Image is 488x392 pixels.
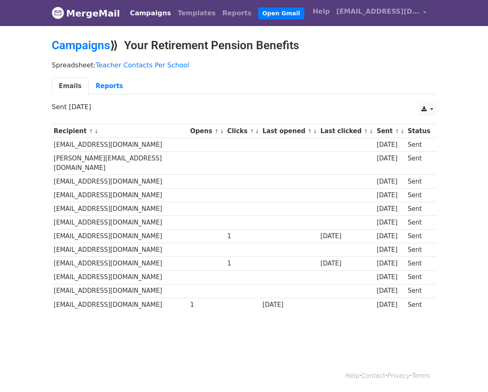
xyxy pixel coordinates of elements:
th: Opens [188,124,225,138]
td: Sent [406,216,432,229]
a: ↓ [313,128,318,134]
th: Recipient [52,124,188,138]
a: ↑ [364,128,368,134]
div: [DATE] [377,191,404,200]
div: [DATE] [377,232,404,241]
td: Sent [406,270,432,284]
div: [DATE] [377,259,404,268]
th: Last opened [261,124,318,138]
div: [DATE] [377,204,404,214]
div: [DATE] [377,177,404,186]
div: [DATE] [377,218,404,227]
th: Status [406,124,432,138]
td: Sent [406,188,432,202]
td: Sent [406,284,432,298]
a: MergeMail [52,5,120,22]
a: ↓ [94,128,98,134]
td: Sent [406,202,432,216]
a: Reports [89,78,130,95]
a: Help [309,3,333,20]
td: [EMAIL_ADDRESS][DOMAIN_NAME] [52,257,188,270]
a: ↑ [214,128,219,134]
p: Spreadsheet: [52,61,436,69]
a: ↓ [400,128,404,134]
div: 1 [227,259,258,268]
a: Privacy [388,372,410,380]
td: Sent [406,138,432,152]
a: ↑ [395,128,399,134]
div: [DATE] [377,272,404,282]
th: Sent [375,124,406,138]
td: [EMAIL_ADDRESS][DOMAIN_NAME] [52,216,188,229]
a: Emails [52,78,89,95]
div: [DATE] [321,259,373,268]
a: Campaigns [52,38,110,52]
td: [EMAIL_ADDRESS][DOMAIN_NAME] [52,270,188,284]
div: [DATE] [263,300,316,310]
a: ↓ [369,128,373,134]
td: [EMAIL_ADDRESS][DOMAIN_NAME] [52,188,188,202]
td: [EMAIL_ADDRESS][DOMAIN_NAME] [52,138,188,152]
td: Sent [406,257,432,270]
div: [DATE] [377,300,404,310]
div: [DATE] [377,286,404,296]
td: [EMAIL_ADDRESS][DOMAIN_NAME] [52,284,188,298]
td: Sent [406,229,432,243]
a: ↑ [308,128,312,134]
td: [EMAIL_ADDRESS][DOMAIN_NAME] [52,229,188,243]
div: [DATE] [377,245,404,255]
a: Contact [361,372,385,380]
a: ↓ [220,128,224,134]
p: Sent [DATE] [52,103,436,111]
span: [EMAIL_ADDRESS][DOMAIN_NAME] [336,7,419,17]
td: [PERSON_NAME][EMAIL_ADDRESS][DOMAIN_NAME] [52,152,188,175]
a: Help [345,372,359,380]
a: ↑ [89,128,93,134]
a: ↑ [250,128,254,134]
a: [EMAIL_ADDRESS][DOMAIN_NAME] [333,3,430,23]
td: [EMAIL_ADDRESS][DOMAIN_NAME] [52,202,188,216]
th: Last clicked [318,124,375,138]
td: [EMAIL_ADDRESS][DOMAIN_NAME] [52,298,188,311]
a: Campaigns [127,5,174,22]
a: Teacher Contacts Per School [96,61,189,69]
h2: ⟫ Your Retirement Pension Benefits [52,38,436,53]
a: Terms [412,372,430,380]
td: [EMAIL_ADDRESS][DOMAIN_NAME] [52,174,188,188]
td: [EMAIL_ADDRESS][DOMAIN_NAME] [52,243,188,257]
a: ↓ [255,128,259,134]
td: Sent [406,152,432,175]
td: Sent [406,174,432,188]
a: Reports [219,5,255,22]
img: MergeMail logo [52,7,64,19]
div: [DATE] [321,232,373,241]
div: [DATE] [377,140,404,150]
td: Sent [406,298,432,311]
a: Open Gmail [258,7,304,19]
th: Clicks [225,124,261,138]
div: 1 [190,300,223,310]
div: [DATE] [377,154,404,163]
td: Sent [406,243,432,257]
div: 1 [227,232,258,241]
a: Templates [174,5,219,22]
